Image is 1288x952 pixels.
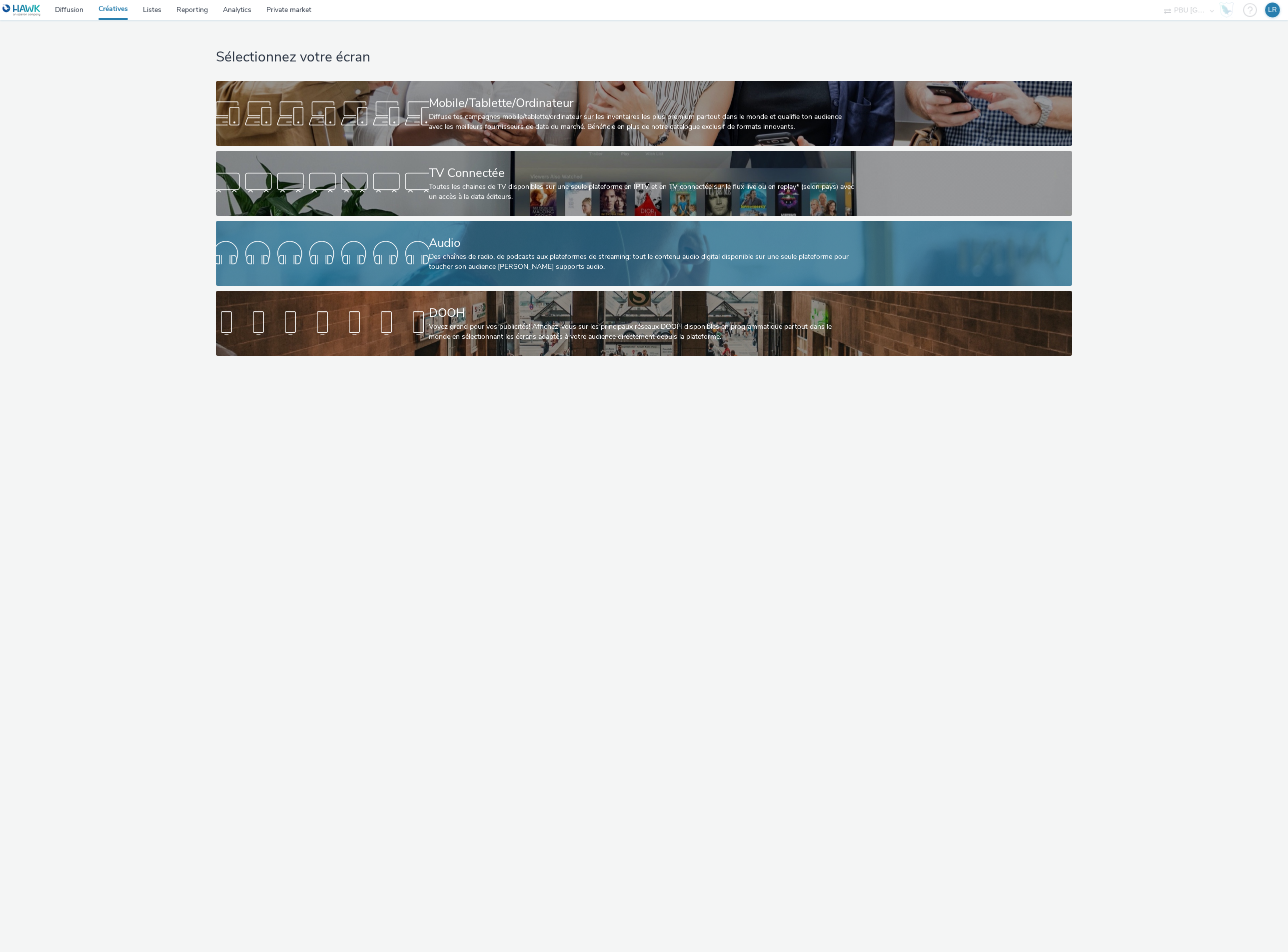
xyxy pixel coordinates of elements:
img: Hawk Academy [1219,2,1234,18]
div: Mobile/Tablette/Ordinateur [429,94,855,112]
div: Toutes les chaines de TV disponibles sur une seule plateforme en IPTV et en TV connectée sur le f... [429,182,855,202]
a: Mobile/Tablette/OrdinateurDiffuse tes campagnes mobile/tablette/ordinateur sur les inventaires le... [216,81,1072,146]
div: TV Connectée [429,164,855,182]
div: LR [1268,2,1277,17]
a: TV ConnectéeToutes les chaines de TV disponibles sur une seule plateforme en IPTV et en TV connec... [216,151,1072,216]
div: Diffuse tes campagnes mobile/tablette/ordinateur sur les inventaires les plus premium partout dan... [429,112,855,132]
img: undefined Logo [2,4,41,16]
div: Des chaînes de radio, de podcasts aux plateformes de streaming: tout le contenu audio digital dis... [429,252,855,272]
a: DOOHVoyez grand pour vos publicités! Affichez-vous sur les principaux réseaux DOOH disponibles en... [216,291,1072,356]
div: DOOH [429,304,855,322]
div: Audio [429,234,855,252]
a: AudioDes chaînes de radio, de podcasts aux plateformes de streaming: tout le contenu audio digita... [216,221,1072,286]
a: Hawk Academy [1219,2,1238,18]
h1: Sélectionnez votre écran [216,48,1072,67]
div: Voyez grand pour vos publicités! Affichez-vous sur les principaux réseaux DOOH disponibles en pro... [429,322,855,342]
